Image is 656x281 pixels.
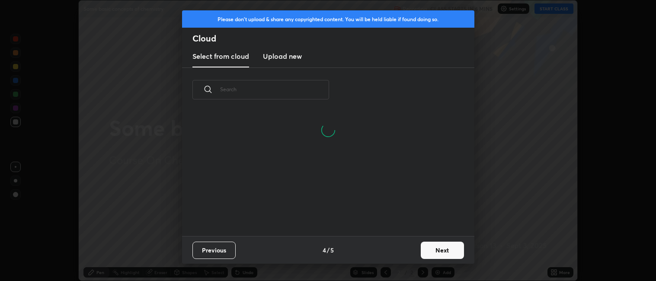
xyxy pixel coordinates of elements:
[182,10,474,28] div: Please don't upload & share any copyrighted content. You will be held liable if found doing so.
[330,246,334,255] h4: 5
[263,51,302,61] h3: Upload new
[192,33,474,44] h2: Cloud
[192,242,236,259] button: Previous
[220,71,329,108] input: Search
[192,51,249,61] h3: Select from cloud
[421,242,464,259] button: Next
[323,246,326,255] h4: 4
[327,246,330,255] h4: /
